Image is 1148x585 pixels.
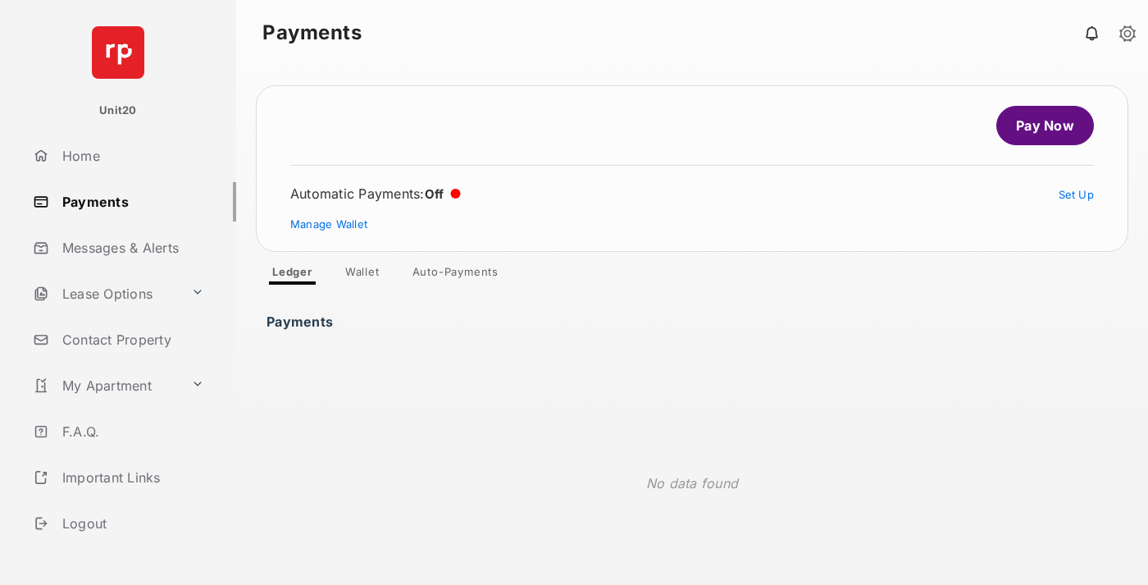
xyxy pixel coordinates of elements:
a: My Apartment [26,366,184,405]
span: Off [425,186,444,202]
a: Important Links [26,458,211,497]
a: Wallet [332,265,393,285]
img: svg+xml;base64,PHN2ZyB4bWxucz0iaHR0cDovL3d3dy53My5vcmcvMjAwMC9zdmciIHdpZHRoPSI2NCIgaGVpZ2h0PSI2NC... [92,26,144,79]
p: Unit20 [99,103,137,119]
a: Payments [26,182,236,222]
a: Set Up [1059,188,1095,201]
a: Messages & Alerts [26,228,236,267]
a: F.A.Q. [26,412,236,451]
a: Contact Property [26,320,236,359]
a: Manage Wallet [290,217,367,231]
a: Ledger [259,265,326,285]
p: No data found [646,473,738,493]
h3: Payments [266,314,338,321]
a: Lease Options [26,274,184,313]
a: Home [26,136,236,176]
strong: Payments [262,23,362,43]
div: Automatic Payments : [290,185,461,202]
a: Auto-Payments [399,265,512,285]
a: Logout [26,504,236,543]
